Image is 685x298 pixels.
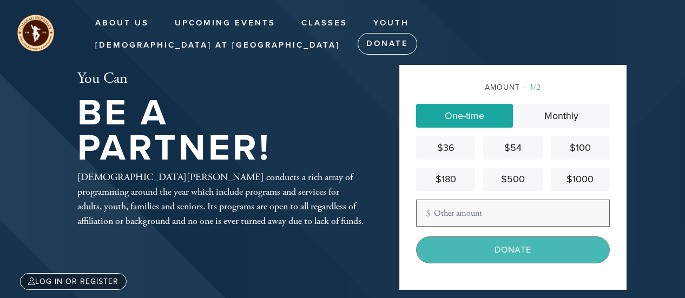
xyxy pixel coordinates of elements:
[416,82,610,93] div: Amount
[420,141,471,155] div: $36
[488,141,538,155] div: $54
[530,83,533,92] span: 1
[513,104,610,128] a: Monthly
[555,141,605,155] div: $100
[524,83,541,92] span: /2
[293,13,355,34] a: Classes
[416,104,513,128] a: One-time
[87,13,157,34] a: About Us
[77,96,364,165] h1: Be A Partner!
[365,13,417,34] a: Youth
[551,136,610,160] a: $100
[87,35,348,56] a: [DEMOGRAPHIC_DATA] at [GEOGRAPHIC_DATA]
[416,168,475,191] a: $180
[16,14,55,52] img: unnamed%20%283%29_0.png
[77,70,364,88] h2: You Can
[483,168,542,191] a: $500
[416,136,475,160] a: $36
[77,170,364,228] div: [DEMOGRAPHIC_DATA][PERSON_NAME] conducts a rich array of programming around the year which includ...
[555,172,605,187] div: $1000
[551,168,610,191] a: $1000
[20,273,127,290] a: Log in or register
[420,172,471,187] div: $180
[416,200,610,227] input: Other amount
[358,33,417,55] a: Donate
[167,13,284,34] a: Upcoming Events
[483,136,542,160] a: $54
[488,172,538,187] div: $500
